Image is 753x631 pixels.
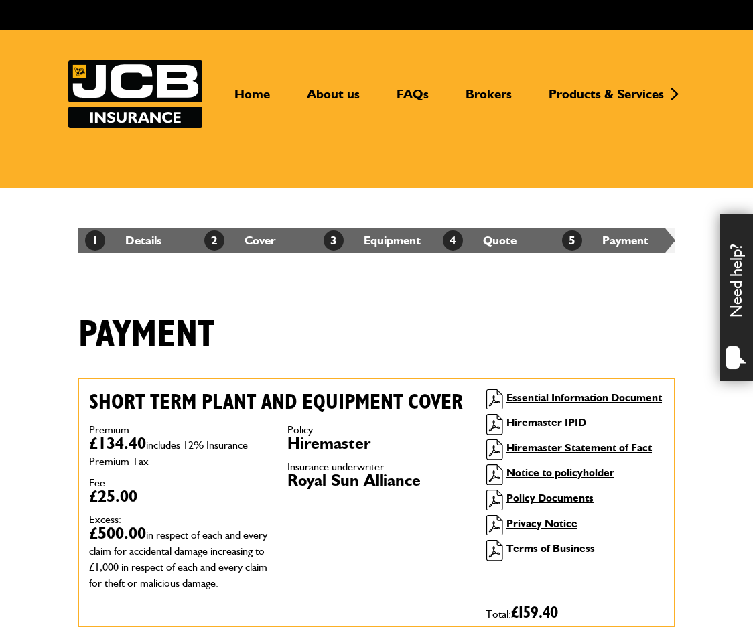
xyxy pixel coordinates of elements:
[387,86,439,113] a: FAQs
[85,233,161,247] a: 1Details
[562,230,582,251] span: 5
[68,60,202,128] img: JCB Insurance Services logo
[506,391,662,404] a: Essential Information Document
[89,514,267,525] dt: Excess:
[297,86,370,113] a: About us
[506,441,652,454] a: Hiremaster Statement of Fact
[443,230,463,251] span: 4
[89,425,267,435] dt: Premium:
[89,488,267,504] dd: £25.00
[720,214,753,381] div: Need help?
[224,86,280,113] a: Home
[443,233,517,247] a: 4Quote
[456,86,522,113] a: Brokers
[204,230,224,251] span: 2
[89,439,248,468] span: includes 12% Insurance Premium Tax
[506,542,595,555] a: Terms of Business
[476,600,674,626] div: Total:
[89,529,267,589] span: in respect of each and every claim for accidental damage increasing to £1,000 in respect of each ...
[287,462,466,472] dt: Insurance underwriter:
[89,389,466,415] h2: Short term plant and equipment cover
[287,435,466,451] dd: Hiremaster
[287,472,466,488] dd: Royal Sun Alliance
[287,425,466,435] dt: Policy:
[506,517,577,530] a: Privacy Notice
[511,605,558,621] span: £
[324,230,344,251] span: 3
[78,313,214,358] h1: Payment
[85,230,105,251] span: 1
[555,228,675,253] li: Payment
[68,60,202,128] a: JCB Insurance Services
[89,478,267,488] dt: Fee:
[89,525,267,589] dd: £500.00
[204,233,276,247] a: 2Cover
[519,605,558,621] span: 159.40
[89,435,267,468] dd: £134.40
[506,416,586,429] a: Hiremaster IPID
[506,492,594,504] a: Policy Documents
[539,86,674,113] a: Products & Services
[506,466,614,479] a: Notice to policyholder
[324,233,421,247] a: 3Equipment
